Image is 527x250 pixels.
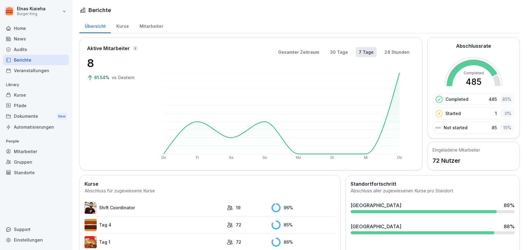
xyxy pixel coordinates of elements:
img: a35kjdk9hf9utqmhbz0ibbvi.png [85,219,97,231]
text: Di [330,155,334,160]
p: 1 [495,110,497,117]
a: Veranstaltungen [3,65,69,76]
h2: Standortfortschritt [351,180,515,187]
div: 86 % [272,238,336,247]
div: 96 % [272,203,336,212]
a: Automatisierungen [3,122,69,132]
p: 72 Nutzer [432,156,480,165]
div: [GEOGRAPHIC_DATA] [351,202,401,209]
p: 85 [492,124,497,131]
button: Gesamter Zeitraum [275,47,322,57]
a: Kurse [3,90,69,100]
a: Tag 1 [85,236,224,248]
h2: Kurse [85,180,336,187]
a: Einstellungen [3,235,69,245]
text: Fr [196,155,199,160]
div: Dokumente [3,111,69,122]
h5: Eingeladene Mitarbeiter [432,147,480,153]
a: DokumenteNew [3,111,69,122]
text: Mo [296,155,301,160]
a: Tag 4 [85,219,224,231]
text: So [262,155,267,160]
p: Burger King [17,12,46,16]
text: Mi [364,155,368,160]
text: Do [397,155,402,160]
a: Audits [3,44,69,55]
img: kxzo5hlrfunza98hyv09v55a.png [85,236,97,248]
text: Sa [229,155,233,160]
p: Started [445,110,461,117]
button: 24 Stunden [381,47,413,57]
p: Not started [444,124,468,131]
div: Abschluss aller zugewiesenen Kurse pro Standort [351,187,515,194]
div: New [57,113,67,120]
a: Übersicht [79,18,111,33]
a: Mitarbeiter [3,146,69,157]
a: [GEOGRAPHIC_DATA]89% [348,199,517,216]
p: vs Gestern [112,74,135,81]
a: Kurse [111,18,134,33]
div: 85 % [272,220,336,229]
p: 19 [236,204,240,211]
p: 72 [236,239,241,245]
img: q4kvd0p412g56irxfxn6tm8s.png [85,202,97,214]
a: Mitarbeiter [134,18,169,33]
a: Berichte [3,55,69,65]
div: [GEOGRAPHIC_DATA] [351,223,401,230]
div: 89 % [504,202,515,209]
button: 30 Tage [327,47,351,57]
a: Shift Coordinator [85,202,224,214]
div: 0 % [500,109,513,118]
a: News [3,34,69,44]
h2: Abschlussrate [456,42,491,50]
text: Do [161,155,166,160]
p: People [3,136,69,146]
p: Library [3,80,69,90]
p: Completed [445,96,468,102]
p: 72 [236,222,241,228]
div: Support [3,224,69,235]
p: 8 [87,55,147,71]
a: [GEOGRAPHIC_DATA]88% [348,220,517,237]
button: 7 Tage [356,47,377,57]
div: Abschluss für zugewiesene Kurse [85,187,336,194]
p: 61.54% [94,74,111,81]
a: Home [3,23,69,34]
h1: Berichte [88,6,111,14]
p: 485 [489,96,497,102]
p: Aktive Mitarbeiter [87,45,130,52]
div: 88 % [504,223,515,230]
a: Gruppen [3,157,69,167]
div: 15 % [500,123,513,132]
p: Elnas Kiaieha [17,6,46,11]
div: 85 % [500,95,513,104]
a: Standorte [3,167,69,178]
a: Pfade [3,100,69,111]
